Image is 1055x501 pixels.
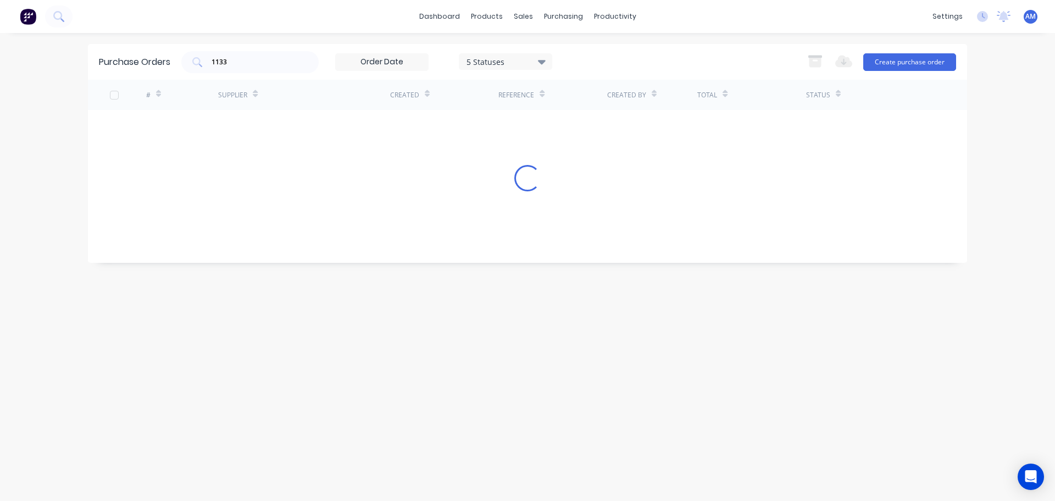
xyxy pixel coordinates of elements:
[1025,12,1036,21] span: AM
[1018,464,1044,490] div: Open Intercom Messenger
[697,90,717,100] div: Total
[336,54,428,70] input: Order Date
[20,8,36,25] img: Factory
[218,90,247,100] div: Supplier
[210,57,302,68] input: Search purchase orders...
[414,8,465,25] a: dashboard
[607,90,646,100] div: Created By
[465,8,508,25] div: products
[538,8,588,25] div: purchasing
[806,90,830,100] div: Status
[863,53,956,71] button: Create purchase order
[927,8,968,25] div: settings
[498,90,534,100] div: Reference
[146,90,151,100] div: #
[99,56,170,69] div: Purchase Orders
[508,8,538,25] div: sales
[588,8,642,25] div: productivity
[390,90,419,100] div: Created
[467,56,545,67] div: 5 Statuses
